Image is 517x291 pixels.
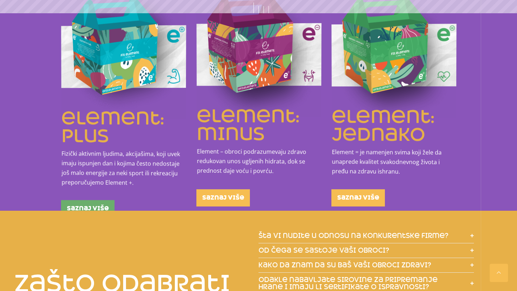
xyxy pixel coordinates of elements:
[258,276,463,291] span: odakle nabavljate sirovine za pripremanje hrane i imaju li sertifikate o ispravnosti?
[196,189,250,206] a: saznaj više
[197,105,299,146] a: element: minus
[258,247,389,254] span: od čega se sastoje vaši obroci?
[337,195,379,201] span: saznaj više
[67,206,109,211] span: saznaj više
[202,195,244,201] span: saznaj više
[61,149,186,188] p: Fizički aktivnim ljudima, akcijašima, koji uvek imaju ispunjen dan i kojima često nedostaje još m...
[61,107,164,148] a: element: plus
[258,262,431,269] span: kako da znam da su baš vaši obroci zdravi?
[197,147,321,176] p: Element – obroci podrazumevaju zdravo redukovan unos ugljenih hidrata, dok se prednost daje voću ...
[332,148,456,177] p: Element = je namenjen svima koji žele da unaprede kvalitet svakodnevnog života i pređu na zdravu ...
[331,189,385,206] a: saznaj više
[61,200,115,217] a: saznaj više
[332,105,434,147] a: element: jednako
[258,232,448,239] span: šta vi nudite u odnosu na konkurentske firme?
